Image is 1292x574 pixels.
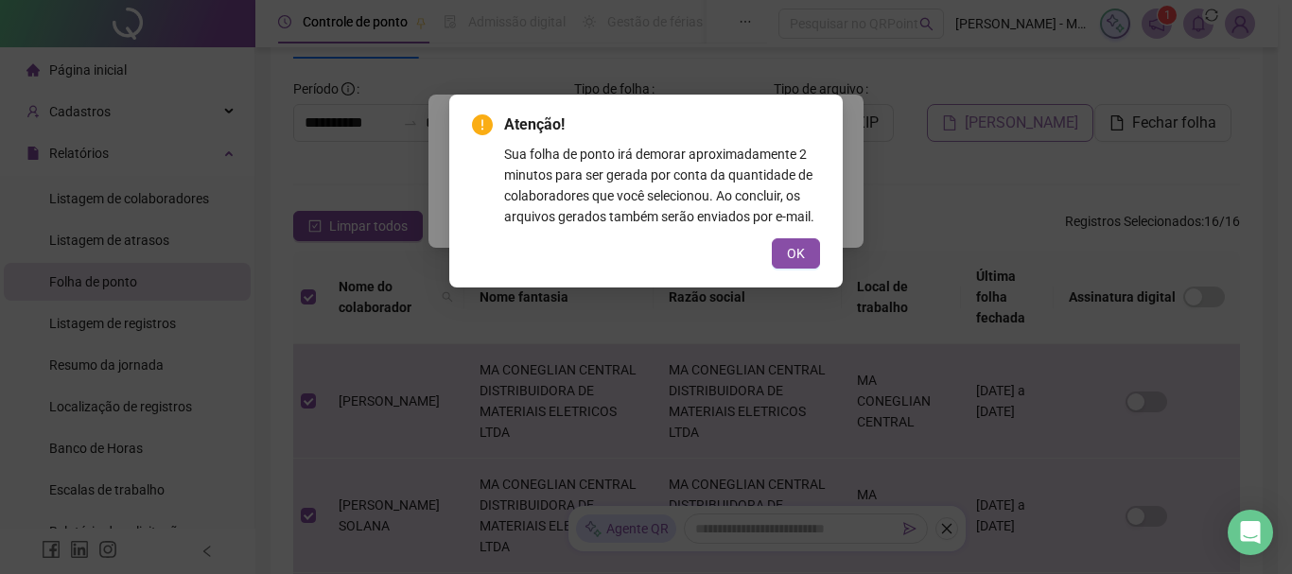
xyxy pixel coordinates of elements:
[787,243,805,264] span: OK
[504,144,820,227] div: Sua folha de ponto irá demorar aproximadamente 2 minutos para ser gerada por conta da quantidade ...
[772,238,820,269] button: OK
[1228,510,1273,555] div: Open Intercom Messenger
[504,113,820,136] span: Atenção!
[472,114,493,135] span: exclamation-circle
